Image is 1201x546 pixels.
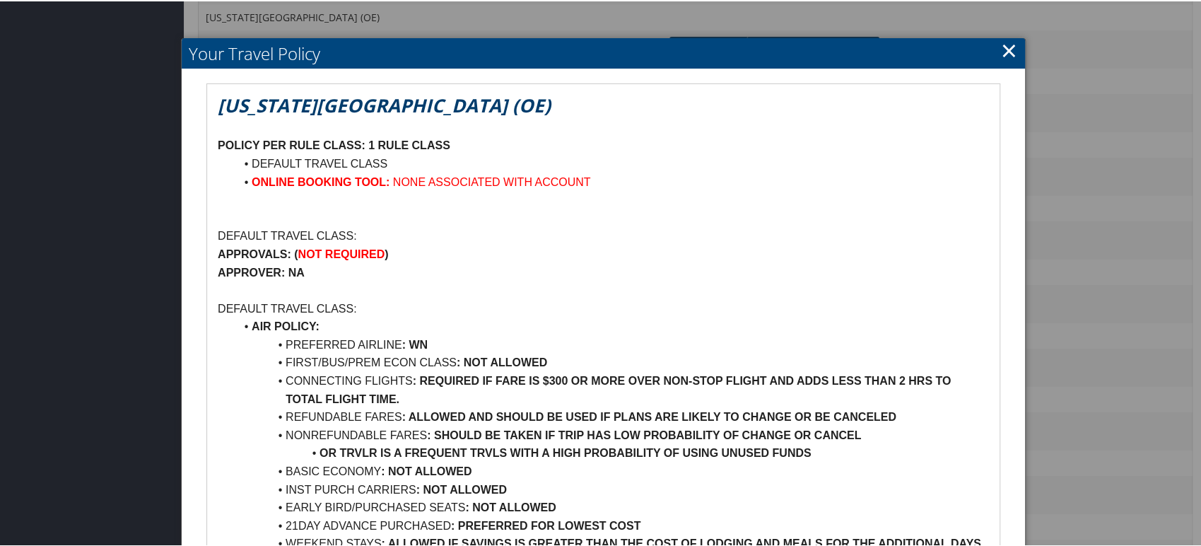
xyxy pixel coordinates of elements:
[393,175,591,187] span: NONE ASSOCIATED WITH ACCOUNT
[218,265,305,277] strong: APPROVER: NA
[182,37,1025,68] h2: Your Travel Policy
[252,319,320,331] strong: AIR POLICY:
[385,247,388,259] strong: )
[218,91,551,117] em: [US_STATE][GEOGRAPHIC_DATA] (OE)
[416,482,507,494] strong: : NOT ALLOWED
[402,337,428,349] strong: : WN
[465,500,556,512] strong: : NOT ALLOWED
[252,175,389,187] strong: ONLINE BOOKING TOOL:
[218,226,989,244] p: DEFAULT TRAVEL CLASS:
[235,407,989,425] li: REFUNDABLE FARES
[218,138,450,150] strong: POLICY PER RULE CLASS: 1 RULE CLASS
[235,480,989,498] li: INST PURCH CARRIERS
[235,425,989,443] li: NONREFUNDABLE FARES
[402,409,896,422] strong: : ALLOWED AND SHOULD BE USED IF PLANS ARE LIKELY TO CHANGE OR BE CANCELED
[381,464,471,476] strong: : NOT ALLOWED
[235,516,989,534] li: 21DAY ADVANCE PURCHASED
[218,247,298,259] strong: APPROVALS: (
[286,373,954,404] strong: REQUIRED IF FARE IS $300 OR MORE OVER NON-STOP FLIGHT AND ADDS LESS THAN 2 HRS TO TOTAL FLIGHT TIME.
[218,298,989,317] p: DEFAULT TRAVEL CLASS:
[235,461,989,480] li: BASIC ECONOMY
[427,428,861,440] strong: : SHOULD BE TAKEN IF TRIP HAS LOW PROBABILITY OF CHANGE OR CANCEL
[1001,35,1017,63] a: Close
[320,446,811,458] strong: OR TRVLR IS A FREQUENT TRVLS WITH A HIGH PROBABILITY OF USING UNUSED FUNDS
[451,518,640,530] strong: : PREFERRED FOR LOWEST COST
[298,247,385,259] strong: NOT REQUIRED
[235,371,989,407] li: CONNECTING FLIGHTS
[235,497,989,516] li: EARLY BIRD/PURCHASED SEATS
[457,355,547,367] strong: : NOT ALLOWED
[235,153,989,172] li: DEFAULT TRAVEL CLASS
[413,373,416,385] strong: :
[235,335,989,353] li: PREFERRED AIRLINE
[235,352,989,371] li: FIRST/BUS/PREM ECON CLASS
